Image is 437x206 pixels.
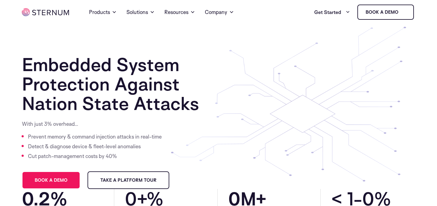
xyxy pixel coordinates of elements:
[314,6,350,18] a: Get Started
[22,8,69,16] img: sternum iot
[205,1,234,23] a: Company
[28,132,163,142] li: Prevent memory & command injection attacks in real-time
[88,171,169,189] a: Take a Platform Tour
[28,142,163,151] li: Detect & diagnose device & fleet-level anomalies
[22,171,80,189] a: Book a demo
[100,178,157,182] span: Take a Platform Tour
[401,10,406,15] img: sternum iot
[89,1,117,23] a: Products
[28,151,163,161] li: Cut patch-management costs by 40%
[164,1,195,23] a: Resources
[22,120,163,128] p: With just 3% overhead…
[126,1,155,23] a: Solutions
[35,178,67,182] span: Book a demo
[22,55,208,113] h1: Embedded System Protection Against Nation State Attacks
[357,5,414,20] a: Book a demo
